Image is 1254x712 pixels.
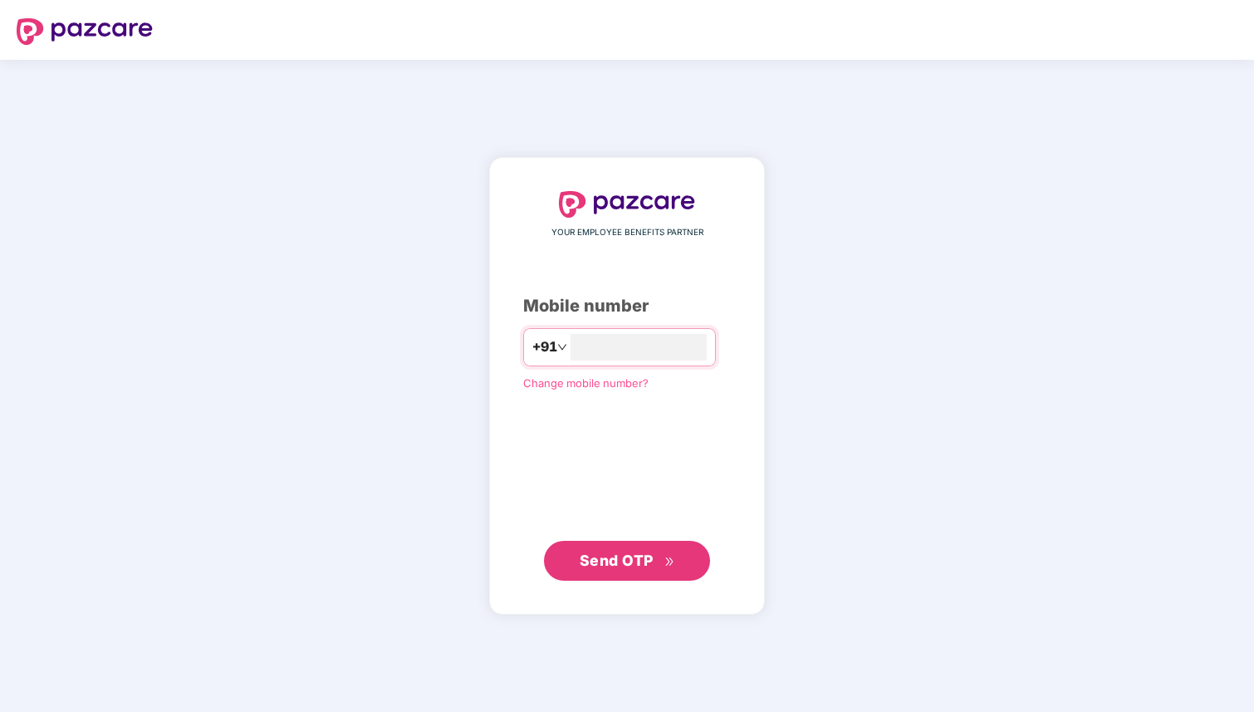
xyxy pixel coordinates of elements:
[559,191,695,218] img: logo
[523,376,649,390] a: Change mobile number?
[17,18,153,45] img: logo
[557,342,567,352] span: down
[523,293,731,319] div: Mobile number
[551,226,703,239] span: YOUR EMPLOYEE BENEFITS PARTNER
[580,552,654,569] span: Send OTP
[532,336,557,357] span: +91
[664,557,675,567] span: double-right
[544,541,710,581] button: Send OTPdouble-right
